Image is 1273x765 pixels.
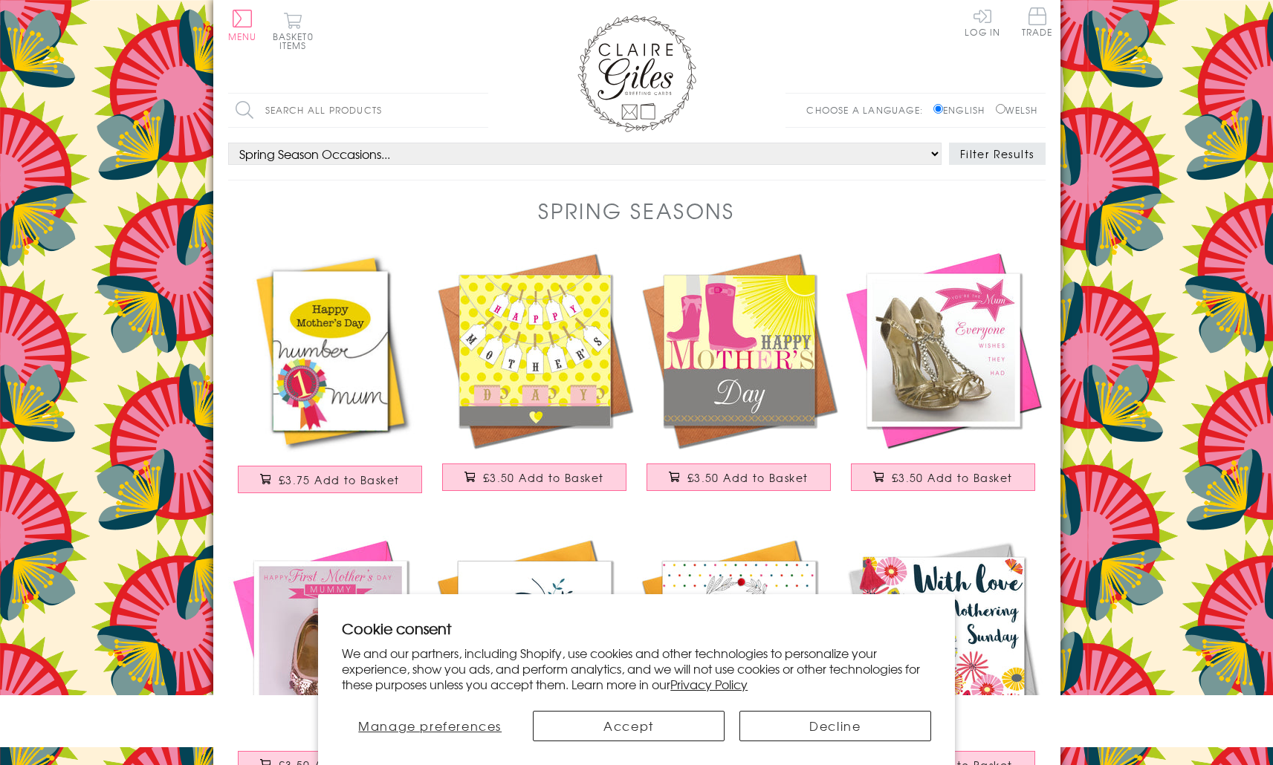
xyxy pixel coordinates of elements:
[238,466,422,493] button: £3.75 Add to Basket
[473,94,488,127] input: Search
[442,463,626,491] button: £3.50 Add to Basket
[1022,7,1053,39] a: Trade
[279,30,314,52] span: 0 items
[670,675,748,693] a: Privacy Policy
[637,248,841,506] a: Mother's Day Card, Shoes to Fill, Happy Mother's Day £3.50 Add to Basket
[433,535,637,740] img: Mother's Day Card, Tropical Leaves, Embellished with colourful pompoms
[228,248,433,506] a: Mother's Day Card, Number 1, Happy Mother's Day, See through acetate window £3.75 Add to Basket
[687,470,809,485] span: £3.50 Add to Basket
[342,618,931,639] h2: Cookie consent
[577,15,696,132] img: Claire Giles Greetings Cards
[637,535,841,740] img: Mother's Day Card, Colour Dots, Lovely mum, Embellished with colourful pompoms
[949,143,1046,165] button: Filter Results
[433,248,637,506] a: Mother's Day Card, Sign of Love, Happy Mother's Day £3.50 Add to Basket
[228,10,257,41] button: Menu
[892,470,1013,485] span: £3.50 Add to Basket
[739,711,931,741] button: Decline
[228,535,433,740] img: Mother's Day Card, Glitter Shoes, First Mother's Day
[841,248,1046,452] img: Mother's Day Card, Shoes, Mum everyone wishes they had
[228,94,488,127] input: Search all products
[841,248,1046,506] a: Mother's Day Card, Shoes, Mum everyone wishes they had £3.50 Add to Basket
[637,248,841,452] img: Mother's Day Card, Shoes to Fill, Happy Mother's Day
[1022,7,1053,36] span: Trade
[806,103,930,117] p: Choose a language:
[342,645,931,691] p: We and our partners, including Shopify, use cookies and other technologies to personalize your ex...
[279,472,400,487] span: £3.75 Add to Basket
[228,30,257,43] span: Menu
[933,103,992,117] label: English
[965,7,1000,36] a: Log In
[841,535,1046,740] img: Mother's Day Card, Tumbling Flowers, Mothering Sunday, Embellished with a tassel
[433,248,637,452] img: Mother's Day Card, Sign of Love, Happy Mother's Day
[851,463,1035,491] button: £3.50 Add to Basket
[358,717,502,735] span: Manage preferences
[483,470,604,485] span: £3.50 Add to Basket
[996,104,1005,114] input: Welsh
[273,12,314,50] button: Basket0 items
[647,463,831,491] button: £3.50 Add to Basket
[342,711,518,741] button: Manage preferences
[538,195,735,226] h1: Spring Seasons
[996,103,1038,117] label: Welsh
[533,711,725,741] button: Accept
[228,248,433,455] img: Mother's Day Card, Number 1, Happy Mother's Day, See through acetate window
[933,104,943,114] input: English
